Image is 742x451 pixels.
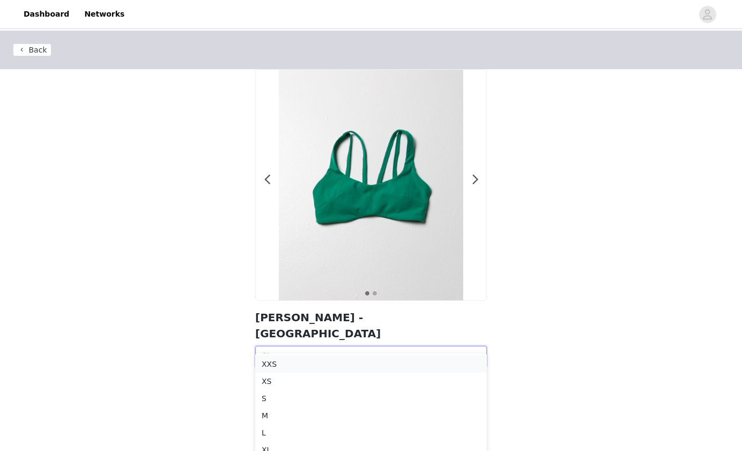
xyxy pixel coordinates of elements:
[262,410,480,422] div: M
[17,2,76,26] a: Dashboard
[262,393,480,404] div: S
[255,309,487,342] h2: [PERSON_NAME] - [GEOGRAPHIC_DATA]
[262,375,480,387] div: XS
[262,427,480,439] div: L
[262,358,480,370] div: XXS
[702,6,713,23] div: avatar
[262,351,469,362] div: Size
[78,2,131,26] a: Networks
[365,291,370,296] button: 1
[13,43,51,56] button: Back
[372,291,377,296] button: 2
